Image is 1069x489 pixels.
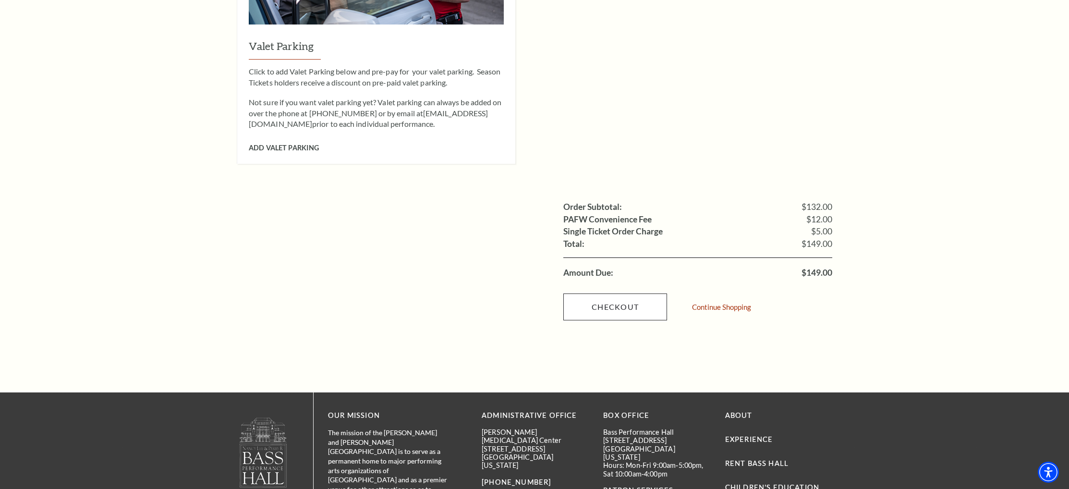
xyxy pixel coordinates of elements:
span: $149.00 [802,240,832,248]
a: About [725,411,753,419]
a: Continue Shopping [692,304,751,311]
label: PAFW Convenience Fee [563,215,652,224]
p: [GEOGRAPHIC_DATA][US_STATE] [603,445,710,462]
span: $5.00 [811,227,832,236]
p: BOX OFFICE [603,410,710,422]
p: Hours: Mon-Fri 9:00am-5:00pm, Sat 10:00am-4:00pm [603,461,710,478]
h3: Valet Parking [249,39,504,60]
p: Not sure if you want valet parking yet? Valet parking can always be added on over the phone at [P... [249,97,504,129]
p: [PERSON_NAME][MEDICAL_DATA] Center [482,428,589,445]
div: Accessibility Menu [1038,462,1059,483]
label: Amount Due: [563,269,613,277]
a: Rent Bass Hall [725,459,789,467]
p: [PHONE_NUMBER] [482,477,589,489]
p: Administrative Office [482,410,589,422]
span: Add Valet Parking [249,144,319,152]
label: Order Subtotal: [563,203,622,211]
span: $149.00 [802,269,832,277]
span: $132.00 [802,203,832,211]
a: Experience [725,435,773,443]
p: Bass Performance Hall [603,428,710,436]
span: $12.00 [806,215,832,224]
label: Total: [563,240,584,248]
p: OUR MISSION [328,410,448,422]
p: [STREET_ADDRESS] [482,445,589,453]
p: Click to add Valet Parking below and pre-pay for your valet parking. Season Tickets holders recei... [249,66,504,88]
img: owned and operated by Performing Arts Fort Worth, A NOT-FOR-PROFIT 501(C)3 ORGANIZATION [239,417,288,488]
p: [STREET_ADDRESS] [603,436,710,444]
label: Single Ticket Order Charge [563,227,663,236]
a: Checkout [563,293,667,320]
p: [GEOGRAPHIC_DATA][US_STATE] [482,453,589,470]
